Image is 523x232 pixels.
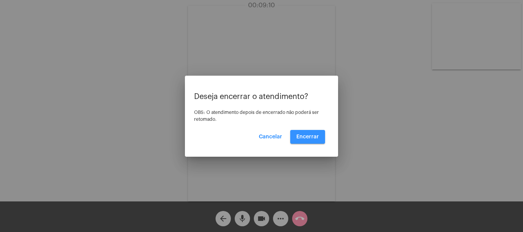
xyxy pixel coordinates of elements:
[259,134,282,140] span: Cancelar
[296,134,319,140] span: Encerrar
[194,92,329,101] p: Deseja encerrar o atendimento?
[194,110,319,122] span: OBS: O atendimento depois de encerrado não poderá ser retomado.
[290,130,325,144] button: Encerrar
[253,130,288,144] button: Cancelar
